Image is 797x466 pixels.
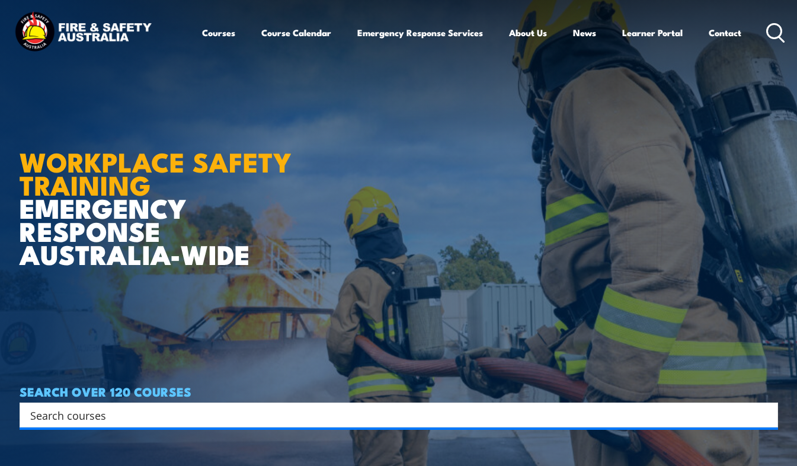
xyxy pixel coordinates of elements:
[20,120,309,266] h1: EMERGENCY RESPONSE AUSTRALIA-WIDE
[622,18,683,47] a: Learner Portal
[261,18,331,47] a: Course Calendar
[202,18,235,47] a: Courses
[30,406,752,424] input: Search input
[357,18,483,47] a: Emergency Response Services
[20,385,778,398] h4: SEARCH OVER 120 COURSES
[757,407,774,423] button: Search magnifier button
[33,407,754,423] form: Search form
[573,18,596,47] a: News
[509,18,547,47] a: About Us
[709,18,741,47] a: Contact
[20,141,292,205] strong: WORKPLACE SAFETY TRAINING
